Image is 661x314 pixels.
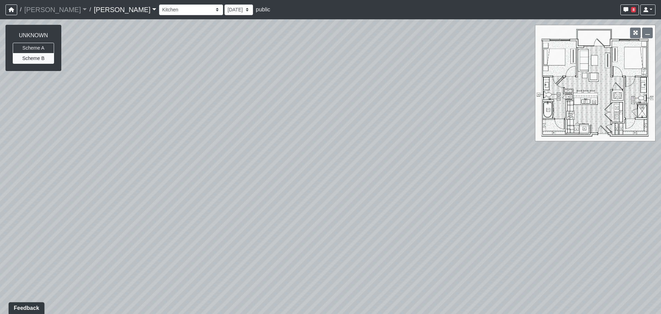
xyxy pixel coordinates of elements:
span: 8 [631,7,636,12]
span: public [256,7,270,12]
a: [PERSON_NAME] [94,3,156,17]
iframe: Ybug feedback widget [5,300,46,314]
button: Scheme A [13,43,54,53]
span: / [17,3,24,17]
button: Scheme B [13,53,54,64]
button: 8 [620,4,639,15]
a: [PERSON_NAME] [24,3,87,17]
span: / [87,3,94,17]
h6: UNKNOWN [13,32,54,39]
